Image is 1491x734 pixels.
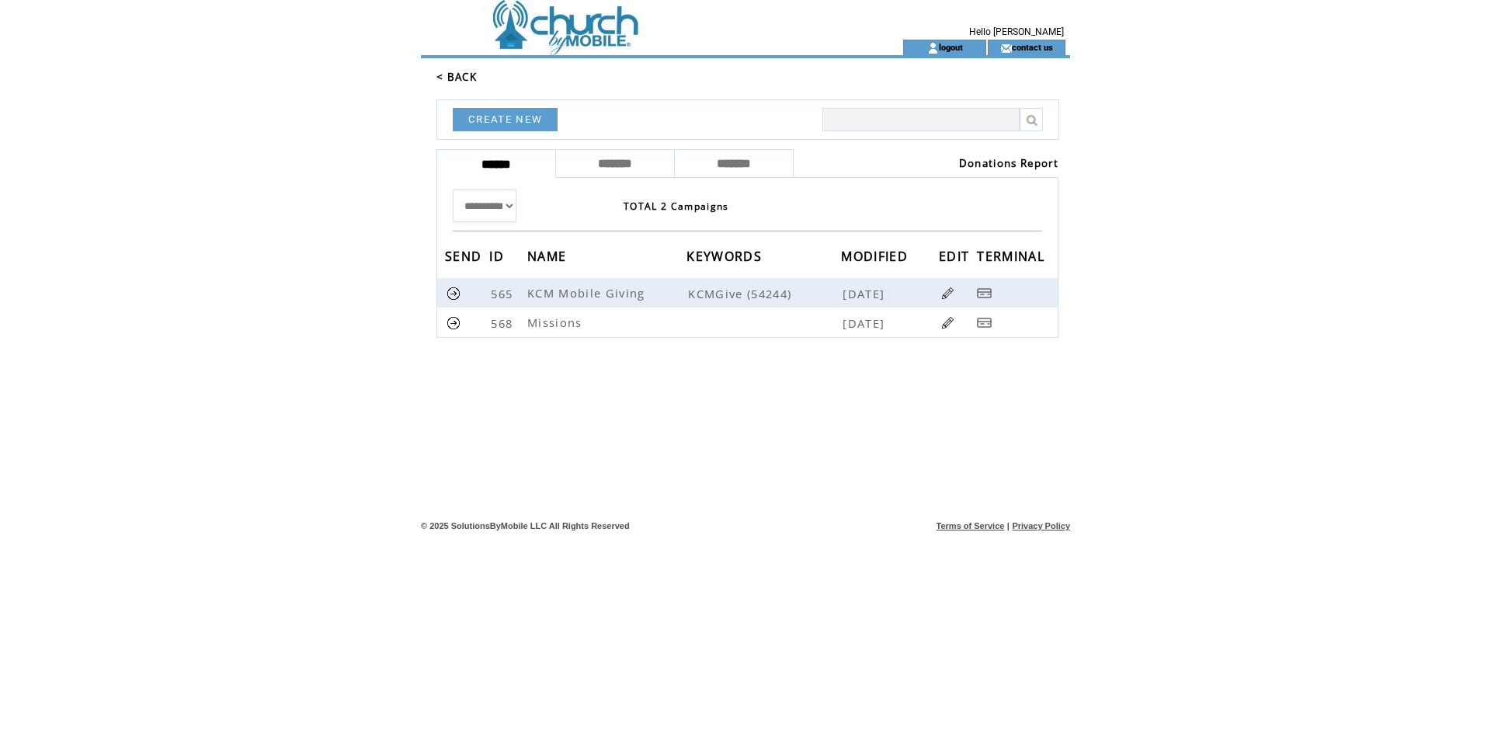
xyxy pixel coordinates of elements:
a: contact us [1012,42,1053,52]
span: TOTAL 2 Campaigns [624,200,729,213]
span: NAME [527,244,570,273]
span: ID [489,244,508,273]
a: logout [939,42,963,52]
a: < BACK [436,70,477,84]
span: MODIFIED [841,244,912,273]
a: NAME [527,251,570,260]
span: KCM Mobile Giving [527,285,649,301]
span: [DATE] [843,286,888,301]
a: ID [489,251,508,260]
span: KEYWORDS [686,244,766,273]
span: | [1007,521,1010,530]
span: © 2025 SolutionsByMobile LLC All Rights Reserved [421,521,630,530]
span: Missions [527,315,586,330]
span: Hello [PERSON_NAME] [969,26,1064,37]
span: 568 [491,315,516,331]
img: account_icon.gif [927,42,939,54]
span: KCMGive (54244) [688,286,839,301]
a: MODIFIED [841,251,912,260]
span: [DATE] [843,315,888,331]
span: EDIT [939,244,973,273]
span: TERMINAL [977,244,1048,273]
a: CREATE NEW [453,108,558,131]
span: SEND [445,244,485,273]
img: contact_us_icon.gif [1000,42,1012,54]
a: Terms of Service [937,521,1005,530]
a: Privacy Policy [1012,521,1070,530]
a: Donations Report [959,156,1058,170]
span: 565 [491,286,516,301]
a: KEYWORDS [686,251,766,260]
